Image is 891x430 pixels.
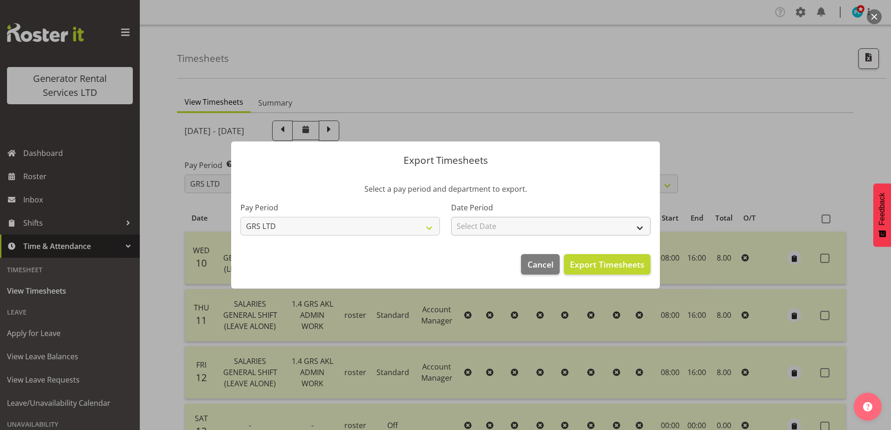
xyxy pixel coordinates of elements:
p: Export Timesheets [240,155,651,165]
button: Cancel [521,254,559,275]
img: help-xxl-2.png [863,402,872,411]
span: Cancel [528,258,554,270]
p: Select a pay period and department to export. [240,183,651,195]
label: Date Period [451,202,651,213]
button: Feedback - Show survey [873,183,891,247]
label: Pay Period [240,202,440,213]
button: Export Timesheets [564,254,651,275]
span: Export Timesheets [570,258,644,270]
span: Feedback [878,193,886,225]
